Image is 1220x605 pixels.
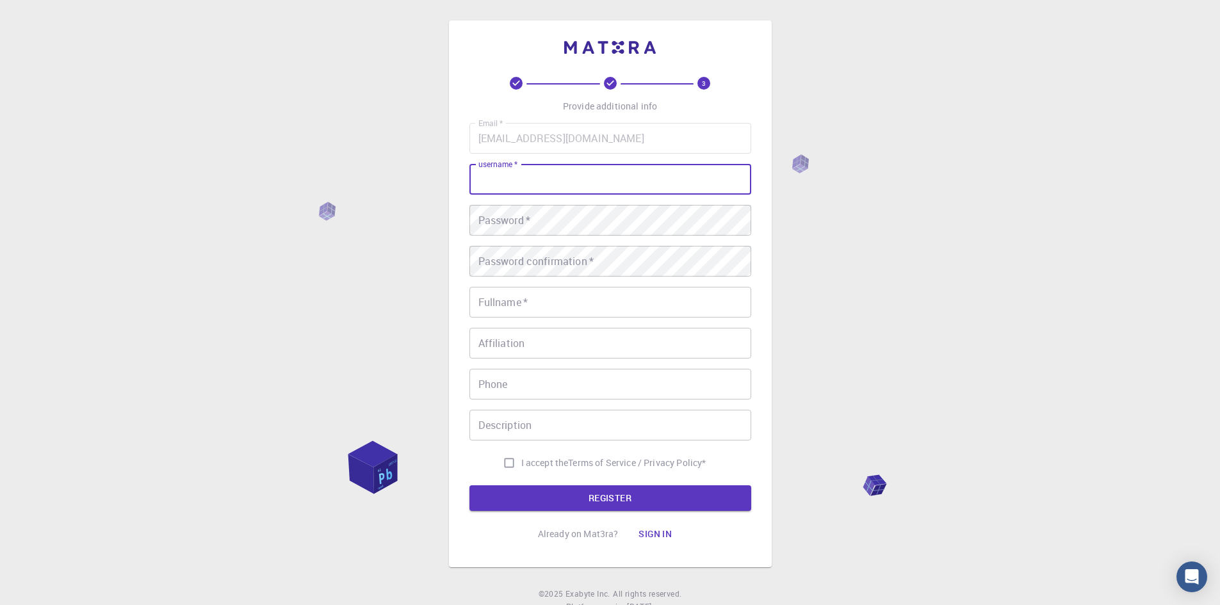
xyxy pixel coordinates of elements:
[478,159,517,170] label: username
[628,521,682,547] button: Sign in
[521,456,569,469] span: I accept the
[613,588,681,601] span: All rights reserved.
[478,118,503,129] label: Email
[565,588,610,601] a: Exabyte Inc.
[702,79,706,88] text: 3
[568,456,706,469] p: Terms of Service / Privacy Policy *
[568,456,706,469] a: Terms of Service / Privacy Policy*
[539,588,565,601] span: © 2025
[469,485,751,511] button: REGISTER
[563,100,657,113] p: Provide additional info
[565,588,610,599] span: Exabyte Inc.
[1176,561,1207,592] div: Open Intercom Messenger
[538,528,619,540] p: Already on Mat3ra?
